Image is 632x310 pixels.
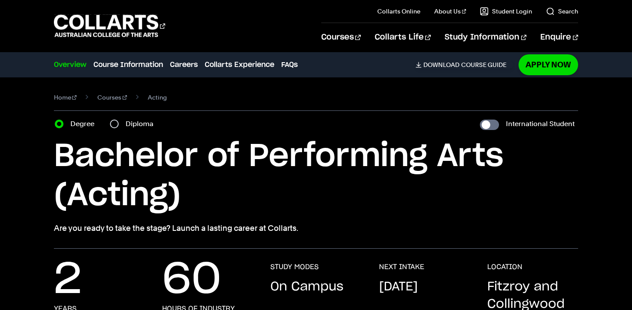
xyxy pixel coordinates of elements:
[379,278,418,296] p: [DATE]
[375,23,431,52] a: Collarts Life
[487,263,522,271] h3: LOCATION
[54,137,579,215] h1: Bachelor of Performing Arts (Acting)
[93,60,163,70] a: Course Information
[519,54,578,75] a: Apply Now
[54,13,165,38] div: Go to homepage
[423,61,459,69] span: Download
[54,91,77,103] a: Home
[379,263,424,271] h3: NEXT INTAKE
[54,222,579,234] p: Are you ready to take the stage? Launch a lasting career at Collarts.
[506,118,575,130] label: International Student
[416,61,513,69] a: DownloadCourse Guide
[170,60,198,70] a: Careers
[70,118,100,130] label: Degree
[321,23,361,52] a: Courses
[97,91,127,103] a: Courses
[148,91,167,103] span: Acting
[445,23,526,52] a: Study Information
[540,23,578,52] a: Enquire
[480,7,532,16] a: Student Login
[54,263,82,297] p: 2
[126,118,159,130] label: Diploma
[270,263,319,271] h3: STUDY MODES
[270,278,343,296] p: On Campus
[205,60,274,70] a: Collarts Experience
[54,60,86,70] a: Overview
[162,263,221,297] p: 60
[546,7,578,16] a: Search
[377,7,420,16] a: Collarts Online
[281,60,298,70] a: FAQs
[434,7,466,16] a: About Us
